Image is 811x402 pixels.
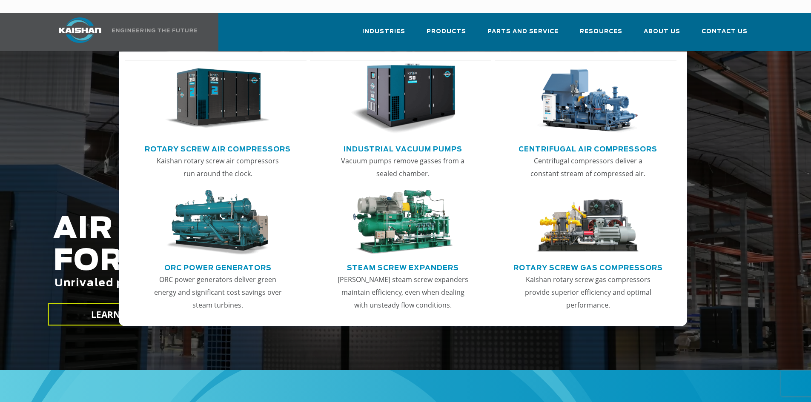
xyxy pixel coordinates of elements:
[91,308,149,321] span: LEARN MORE
[536,63,640,134] img: thumb-Centrifugal-Air-Compressors
[427,20,466,49] a: Products
[536,190,640,255] img: thumb-Rotary-Screw-Gas-Compressors
[644,20,680,49] a: About Us
[344,142,462,154] a: Industrial Vacuum Pumps
[165,190,270,255] img: thumb-ORC-Power-Generators
[350,63,455,134] img: thumb-Industrial-Vacuum-Pumps
[48,13,199,51] a: Kaishan USA
[513,260,663,273] a: Rotary Screw Gas Compressors
[644,27,680,37] span: About Us
[487,20,559,49] a: Parts and Service
[362,20,405,49] a: Industries
[522,273,654,311] p: Kaishan rotary screw gas compressors provide superior efficiency and optimal performance.
[427,27,466,37] span: Products
[164,260,272,273] a: ORC Power Generators
[48,17,112,43] img: kaishan logo
[53,213,639,316] h2: AIR COMPRESSORS FOR THE
[152,154,284,180] p: Kaishan rotary screw air compressors run around the clock.
[165,63,270,134] img: thumb-Rotary-Screw-Air-Compressors
[580,27,622,37] span: Resources
[145,142,291,154] a: Rotary Screw Air Compressors
[336,154,469,180] p: Vacuum pumps remove gasses from a sealed chamber.
[347,260,459,273] a: Steam Screw Expanders
[152,273,284,311] p: ORC power generators deliver green energy and significant cost savings over steam turbines.
[362,27,405,37] span: Industries
[519,142,657,154] a: Centrifugal Air Compressors
[702,27,748,37] span: Contact Us
[702,20,748,49] a: Contact Us
[580,20,622,49] a: Resources
[112,29,197,32] img: Engineering the future
[522,154,654,180] p: Centrifugal compressors deliver a constant stream of compressed air.
[54,278,419,288] span: Unrivaled performance with up to 35% energy cost savings.
[350,190,455,255] img: thumb-Steam-Screw-Expanders
[48,303,192,326] a: LEARN MORE
[336,273,469,311] p: [PERSON_NAME] steam screw expanders maintain efficiency, even when dealing with unsteady flow con...
[487,27,559,37] span: Parts and Service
